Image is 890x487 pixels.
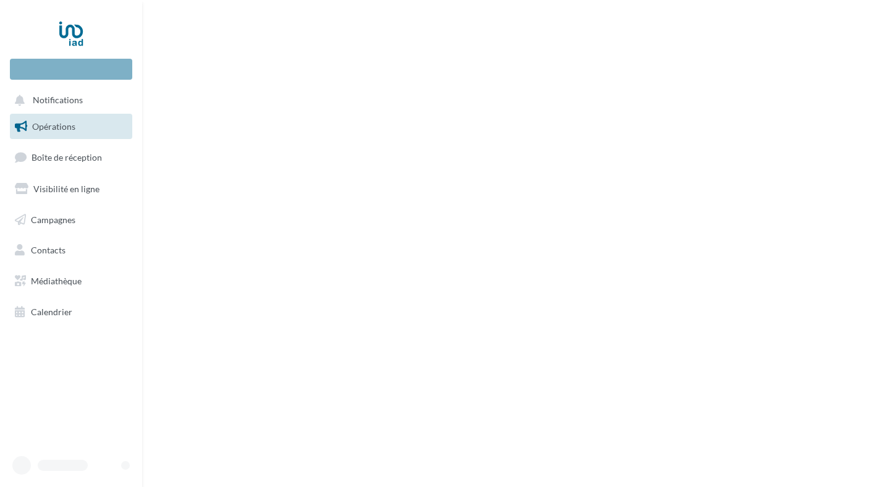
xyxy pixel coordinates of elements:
span: Calendrier [31,307,72,317]
div: Nouvelle campagne [10,59,132,80]
span: Opérations [32,121,75,132]
span: Notifications [33,95,83,106]
a: Boîte de réception [7,144,135,171]
a: Opérations [7,114,135,140]
span: Contacts [31,245,66,255]
a: Contacts [7,237,135,263]
a: Médiathèque [7,268,135,294]
a: Campagnes [7,207,135,233]
a: Visibilité en ligne [7,176,135,202]
span: Visibilité en ligne [33,184,100,194]
a: Calendrier [7,299,135,325]
span: Médiathèque [31,276,82,286]
span: Campagnes [31,214,75,224]
span: Boîte de réception [32,152,102,163]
